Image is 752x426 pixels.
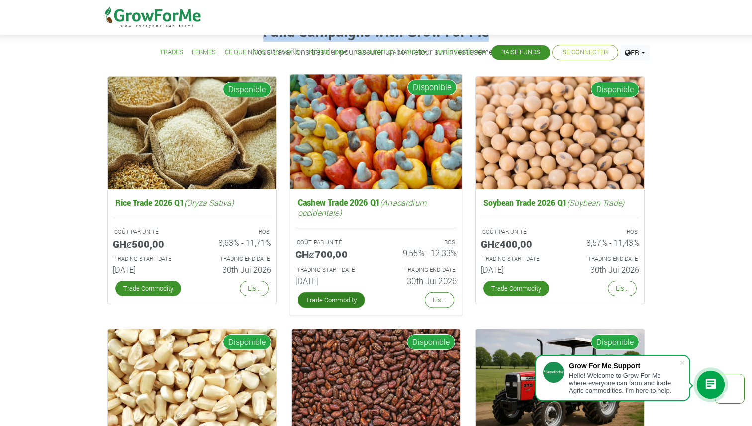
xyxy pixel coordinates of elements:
a: Lis... [240,281,269,296]
i: (Oryza Sativa) [184,197,234,208]
h6: 9,55% - 12,33% [383,248,457,258]
h5: Soybean Trade 2026 Q1 [481,195,639,210]
a: Trade Commodity [483,281,549,296]
i: (Soybean Trade) [567,197,624,208]
span: Disponible [407,80,457,96]
p: COÛT PAR UNITÉ [297,238,367,247]
a: Lis... [425,292,454,308]
h6: 30th Jui 2026 [567,265,639,274]
a: Comment ça Marche [356,47,427,58]
span: Disponible [591,82,639,97]
p: Estimated Trading End Date [201,255,270,263]
p: Estimated Trading Start Date [114,255,183,263]
h6: 8,63% - 11,71% [199,238,271,247]
span: Disponible [407,334,455,350]
h6: [DATE] [481,265,553,274]
a: Trade Commodity [115,281,181,296]
h5: GHȼ400,00 [481,238,553,250]
p: Estimated Trading End Date [569,255,638,263]
span: Disponible [591,334,639,350]
h6: [DATE] [295,276,369,286]
a: Notre ADN [309,47,347,58]
p: Nous travaillons très dur pour assurer un bon retour sur investissement [109,46,643,58]
a: Ce que nous Cultivons [225,47,300,58]
a: Fermes [192,47,216,58]
a: Se Connecter [563,47,608,58]
span: Disponible [223,82,271,97]
span: Disponible [223,334,271,350]
i: (Anacardium occidentale) [298,197,426,218]
img: growforme image [108,77,276,189]
h5: GHȼ500,00 [113,238,185,250]
p: Estimated Trading Start Date [297,266,367,274]
p: COÛT PAR UNITÉ [482,228,551,236]
p: Estimated Trading Start Date [482,255,551,263]
img: growforme image [476,77,644,189]
div: Hello! Welcome to Grow For Me where everyone can farm and trade Agric commodities. I'm here to help. [569,372,679,394]
a: Trade Commodity [298,292,365,308]
p: ROS [201,228,270,236]
a: Trades [160,47,183,58]
h5: GHȼ700,00 [295,248,369,260]
p: ROS [569,228,638,236]
img: growforme image [290,74,462,189]
a: FR [620,45,650,60]
h6: 30th Jui 2026 [383,276,457,286]
a: Raise Funds [501,47,540,58]
h5: Cashew Trade 2026 Q1 [295,195,457,220]
h5: Rice Trade 2026 Q1 [113,195,271,210]
a: Investisseurs [436,47,486,58]
h6: [DATE] [113,265,185,274]
div: Grow For Me Support [569,362,679,370]
p: ROS [385,238,455,247]
p: Estimated Trading End Date [385,266,455,274]
h6: 30th Jui 2026 [199,265,271,274]
a: Lis... [608,281,637,296]
h6: 8,57% - 11,43% [567,238,639,247]
p: COÛT PAR UNITÉ [114,228,183,236]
